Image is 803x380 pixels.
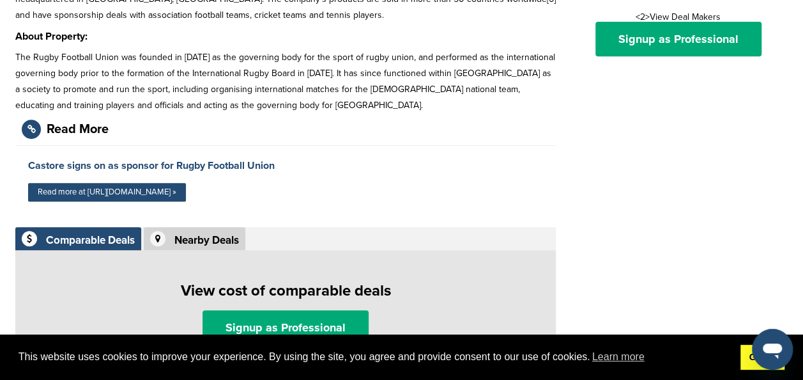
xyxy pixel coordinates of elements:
a: Read more at [URL][DOMAIN_NAME] » [28,183,186,202]
a: learn more about cookies [590,347,646,367]
p: The Rugby Football Union was founded in [DATE] as the governing body for the sport of rugby union... [15,49,556,114]
span: This website uses cookies to improve your experience. By using the site, you agree and provide co... [19,347,730,367]
div: Read More [47,123,109,136]
h1: View cost of comparable deals [22,280,549,303]
a: Castore signs on as sponsor for Rugby Football Union [28,159,275,172]
div: Nearby Deals [174,235,239,246]
div: Comparable Deals [46,235,135,246]
iframe: Button to launch messaging window [752,329,793,370]
a: Signup as Professional [203,310,369,345]
h3: About Property: [15,29,556,44]
a: Signup as Professional [595,22,761,56]
div: <2>View Deal Makers [581,13,775,56]
a: dismiss cookie message [740,345,784,370]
